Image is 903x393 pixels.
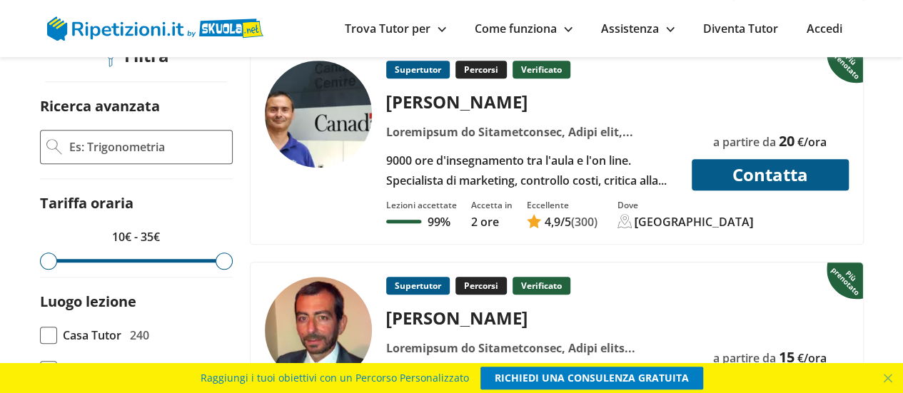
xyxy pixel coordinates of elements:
[40,292,136,311] label: Luogo lezione
[130,325,149,345] span: 240
[68,136,226,158] input: Es: Trigonometria
[545,214,571,230] span: /5
[455,61,507,78] p: Percorsi
[527,199,597,211] div: Eccellente
[480,367,703,389] a: RICHIEDI UNA CONSULENZA GRATUITA
[40,227,233,247] p: 10€ - 35€
[827,261,866,300] img: Piu prenotato
[601,21,675,36] a: Assistenza
[779,347,794,367] span: 15
[807,21,842,36] a: Accedi
[380,338,682,358] div: Loremipsum do Sitametconsec, Adipi elits doeiusm, Tempo inci, Utlab etdolo, Magnaali enim, Admini...
[265,61,372,168] img: tutor a Milano - Giovanni
[386,61,450,78] p: Supertutor
[455,277,507,295] p: Percorsi
[103,47,118,67] img: Filtra filtri mobile
[545,214,560,230] span: 4,9
[475,21,572,36] a: Come funziona
[779,131,794,150] span: 20
[703,21,778,36] a: Diventa Tutor
[527,214,597,230] a: 4,9/5(300)
[471,199,513,211] div: Accetta in
[386,277,450,295] p: Supertutor
[513,61,570,78] p: Verificato
[63,325,121,345] span: Casa Tutor
[380,306,682,330] div: [PERSON_NAME]
[265,277,372,384] img: tutor a ROMA - ANDREA
[797,350,827,366] span: €/ora
[40,96,160,116] label: Ricerca avanzata
[827,45,866,83] img: Piu prenotato
[47,16,263,41] img: logo Skuola.net | Ripetizioni.it
[380,150,682,190] div: 9000 ore d'insegnamento tra l'aula e l'on line. Specialista di marketing, controllo costi, critic...
[692,159,849,190] button: Contatta
[713,134,776,150] span: a partire da
[345,21,446,36] a: Trova Tutor per
[428,214,450,230] p: 99%
[47,19,263,35] a: logo Skuola.net | Ripetizioni.it
[201,367,469,389] span: Raggiungi i tuoi obiettivi con un Percorso Personalizzato
[63,359,141,379] span: Casa Studente
[513,277,570,295] p: Verificato
[635,214,754,230] div: [GEOGRAPHIC_DATA]
[46,139,62,155] img: Ricerca Avanzata
[380,122,682,142] div: Loremipsum do Sitametconsec, Adipi elit, Seddoeiusmo t incididu, Utlaboree do magnaali, Enimadm, ...
[40,193,133,213] label: Tariffa oraria
[471,214,513,230] p: 2 ore
[797,134,827,150] span: €/ora
[149,359,168,379] span: 221
[386,199,457,211] div: Lezioni accettate
[571,214,597,230] span: (300)
[713,350,776,366] span: a partire da
[380,90,682,113] div: [PERSON_NAME]
[617,199,754,211] div: Dove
